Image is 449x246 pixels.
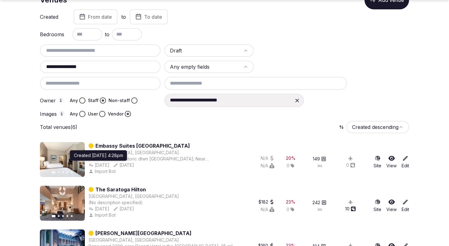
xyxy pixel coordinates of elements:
[312,199,320,206] span: 242
[345,206,356,212] button: 10
[40,98,65,103] label: Owner
[287,163,289,169] span: 0
[40,111,65,117] label: Images
[74,9,118,24] button: From date
[89,237,179,243] button: [GEOGRAPHIC_DATA], [GEOGRAPHIC_DATA]
[89,168,117,175] button: Import Bot
[74,152,123,159] p: Created [DATE] 4:28pm
[144,14,162,20] span: To date
[62,215,64,217] button: Go to slide 3
[313,156,320,162] span: 149
[95,142,190,150] a: Embassy Suites [GEOGRAPHIC_DATA]
[89,193,179,199] button: [GEOGRAPHIC_DATA], [GEOGRAPHIC_DATA]
[95,186,146,193] a: The Saratoga Hilton
[89,162,109,168] button: [DATE]
[66,171,68,173] button: Go to slide 4
[40,186,85,221] img: Featured image for The Saratoga Hilton
[386,155,397,169] a: View
[261,155,274,161] button: N/A
[346,162,355,168] button: 0
[261,206,274,213] button: N/A
[402,155,409,169] a: Edit
[71,171,73,173] button: Go to slide 5
[58,215,60,217] button: Go to slide 2
[88,14,112,20] span: From date
[402,199,409,213] a: Edit
[108,111,123,117] label: Vendor
[70,97,78,104] label: Any
[52,171,56,174] button: Go to slide 1
[286,199,295,205] button: 23%
[261,163,274,169] button: N/A
[88,97,99,104] label: Staff
[40,32,65,37] label: Bedrooms
[113,206,134,212] button: [DATE]
[89,150,179,156] button: [GEOGRAPHIC_DATA], [GEOGRAPHIC_DATA]
[58,171,60,173] button: Go to slide 2
[70,111,78,117] label: Any
[313,156,326,162] button: 149
[40,14,65,19] label: Created
[109,97,130,104] label: Non-staff
[374,155,381,169] a: Site
[40,124,77,130] p: Total venues (6)
[89,199,179,206] div: (No description specified)
[62,171,64,173] button: Go to slide 3
[88,111,98,117] label: User
[40,142,85,177] img: Featured image for Embassy Suites Saratoga Springs
[374,199,381,213] a: Site
[286,155,296,161] button: 20%
[95,229,191,237] a: [PERSON_NAME][GEOGRAPHIC_DATA]
[286,199,295,205] div: 23 %
[286,155,296,161] div: 20 %
[105,31,109,38] span: to
[386,199,397,213] a: View
[52,215,56,217] button: Go to slide 1
[121,13,126,20] label: to
[58,98,63,103] button: Owner
[89,156,238,162] div: All-suite hotel in historic dtwn [GEOGRAPHIC_DATA]; Near [GEOGRAPHIC_DATA] businesses, shopping, ...
[59,111,64,116] button: Images
[89,212,117,218] button: Import Bot
[89,206,109,212] button: [DATE]
[113,162,134,168] button: [DATE]
[71,215,73,217] button: Go to slide 5
[287,206,289,213] span: 0
[312,199,326,206] button: 242
[130,9,168,24] button: To date
[258,199,274,205] button: $182
[66,215,68,217] button: Go to slide 4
